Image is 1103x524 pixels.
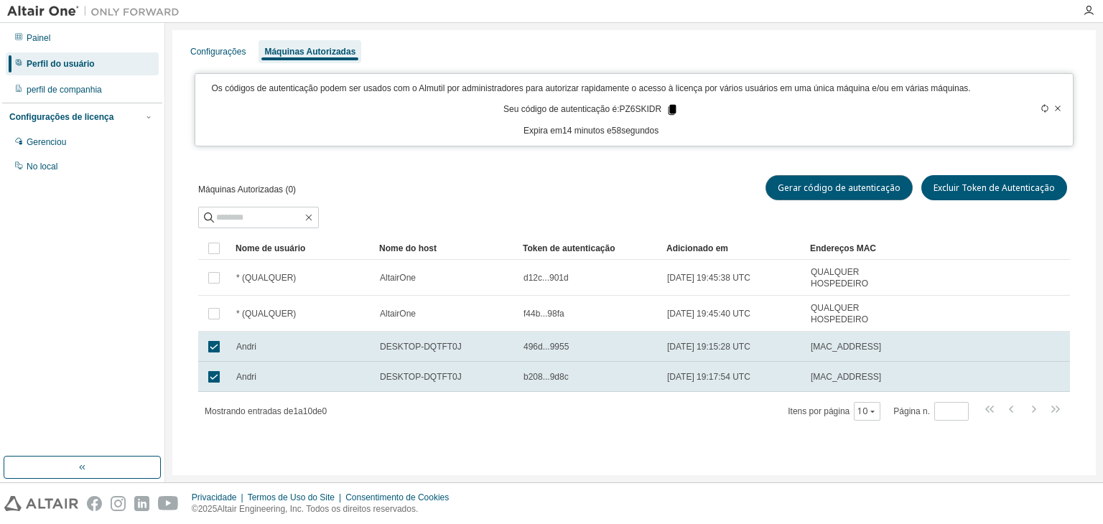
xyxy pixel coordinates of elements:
[312,406,322,416] font: de
[666,243,728,253] font: Adicionado em
[380,372,462,382] font: DESKTOP-DQTFT0J
[934,182,1055,194] font: Excluir Token de Autenticação
[27,59,95,69] font: Perfil do usuário
[612,126,621,136] font: 58
[298,406,303,416] font: a
[562,126,612,136] font: 14 minutos e
[811,303,868,324] font: QUALQUER HOSPEDEIRO
[158,496,179,511] img: youtube.svg
[380,273,416,283] font: AltairOne
[236,309,296,319] font: * (QUALQUER)
[192,492,237,502] font: Privacidade
[667,372,750,382] font: [DATE] 19:17:54 UTC
[621,126,658,136] font: segundos
[4,496,78,511] img: altair_logo.svg
[523,126,562,136] font: Expira em
[9,112,113,122] font: Configurações de licença
[921,175,1067,200] button: Excluir Token de Autenticação
[788,406,850,416] font: Itens por página
[236,243,305,253] font: Nome de usuário
[303,406,312,416] font: 10
[7,4,187,19] img: Altair Um
[236,273,296,283] font: * (QUALQUER)
[293,406,298,416] font: 1
[523,243,615,253] font: Token de autenticação
[111,496,126,511] img: instagram.svg
[667,273,750,283] font: [DATE] 19:45:38 UTC
[134,496,149,511] img: linkedin.svg
[198,184,296,195] font: Máquinas Autorizadas (0)
[811,267,868,289] font: QUALQUER HOSPEDEIRO
[503,104,619,114] font: Seu código de autenticação é:
[211,83,970,93] font: Os códigos de autenticação podem ser usados ​​com o Almutil por administradores para autorizar ra...
[523,273,569,283] font: d12c...901d
[379,243,437,253] font: Nome do host
[217,504,418,514] font: Altair Engineering, Inc. Todos os direitos reservados.
[248,492,335,502] font: Termos de Uso do Site
[27,162,57,172] font: No local
[765,175,913,200] button: Gerar código de autenticação
[192,504,198,514] font: ©
[205,406,293,416] font: Mostrando entradas de
[27,137,66,147] font: Gerenciou
[236,372,256,382] font: Andri
[264,47,355,57] font: Máquinas Autorizadas
[322,406,327,416] font: 0
[857,405,867,417] font: 10
[523,342,569,352] font: 496d...9955
[523,309,564,319] font: f44b...98fa
[198,504,218,514] font: 2025
[811,372,881,382] font: [MAC_ADDRESS]
[893,406,930,416] font: Página n.
[380,309,416,319] font: AltairOne
[810,243,876,253] font: Endereços MAC
[778,182,900,194] font: Gerar código de autenticação
[27,85,102,95] font: perfil de companhia
[667,309,750,319] font: [DATE] 19:45:40 UTC
[811,342,881,352] font: [MAC_ADDRESS]
[87,496,102,511] img: facebook.svg
[190,47,246,57] font: Configurações
[236,342,256,352] font: Andri
[27,33,50,43] font: Painel
[667,342,750,352] font: [DATE] 19:15:28 UTC
[380,342,462,352] font: DESKTOP-DQTFT0J
[619,104,661,114] font: PZ6SKIDR
[345,492,449,502] font: Consentimento de Cookies
[523,372,569,382] font: b208...9d8c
